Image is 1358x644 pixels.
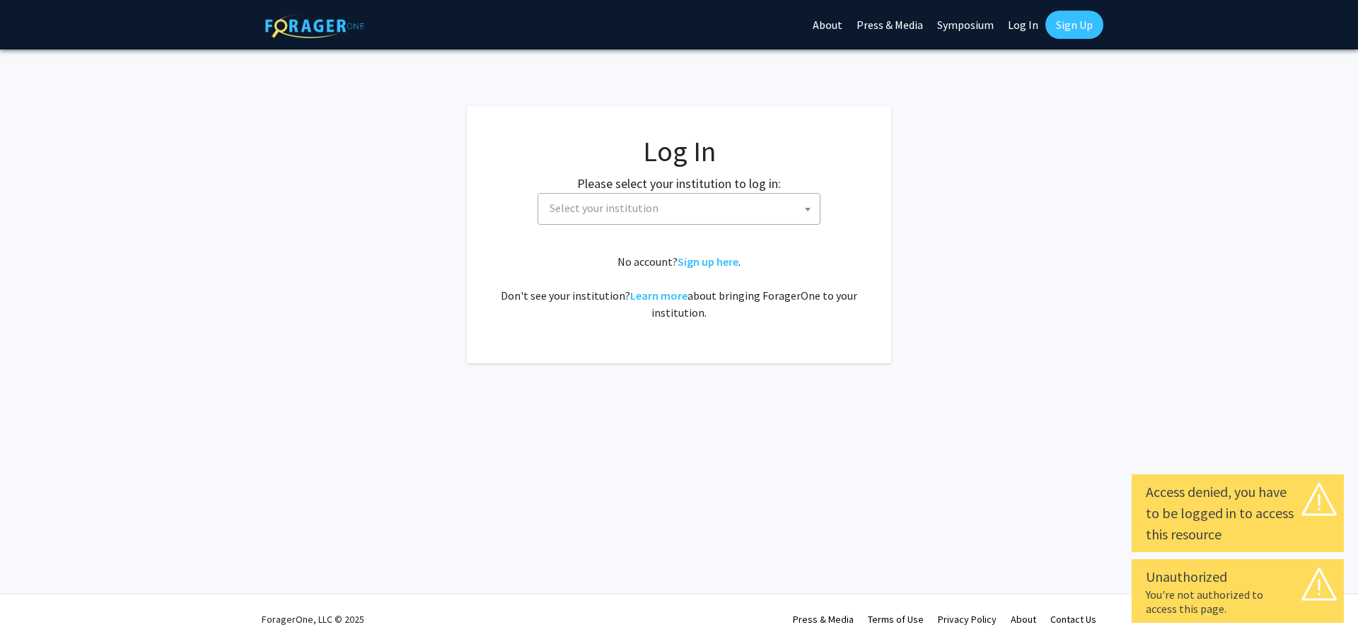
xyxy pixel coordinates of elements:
a: Press & Media [793,613,854,626]
span: Select your institution [538,193,820,225]
div: Access denied, you have to be logged in to access this resource [1146,481,1330,545]
img: ForagerOne Logo [265,13,364,38]
div: You're not authorized to access this page. [1146,587,1330,616]
div: ForagerOne, LLC © 2025 [262,595,364,644]
span: Select your institution [550,201,658,215]
span: Select your institution [544,194,820,223]
a: Terms of Use [868,613,924,626]
div: Unauthorized [1146,566,1330,587]
a: Privacy Policy [938,613,997,626]
a: Sign up here [678,254,738,269]
a: Learn more about bringing ForagerOne to your institution [630,288,687,303]
h1: Log In [495,134,863,168]
a: About [1011,613,1036,626]
a: Contact Us [1050,613,1096,626]
div: No account? . Don't see your institution? about bringing ForagerOne to your institution. [495,253,863,321]
label: Please select your institution to log in: [577,174,781,193]
a: Sign Up [1045,11,1103,39]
